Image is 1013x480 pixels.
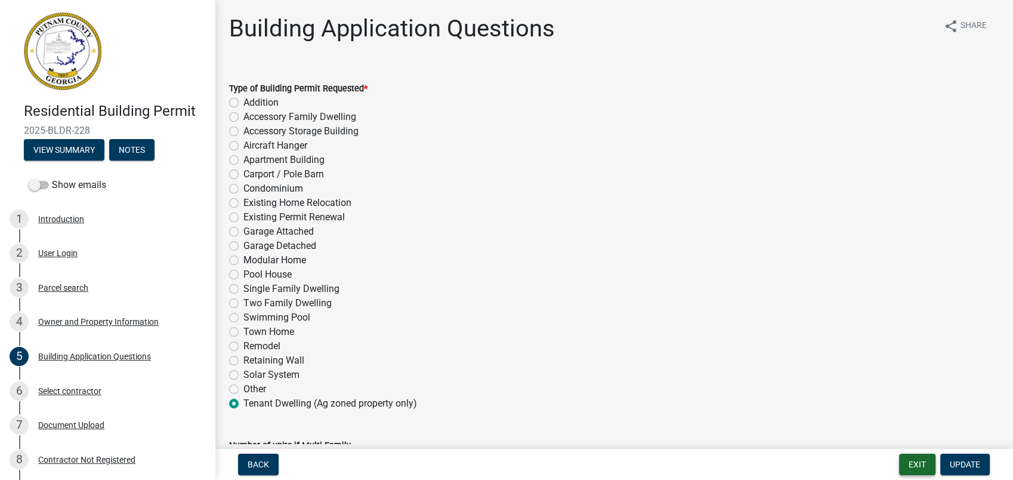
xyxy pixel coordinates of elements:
span: Back [248,460,269,469]
div: 1 [10,210,29,229]
label: Remodel [243,339,280,353]
wm-modal-confirm: Notes [109,146,155,155]
div: Building Application Questions [38,352,151,361]
div: Introduction [38,215,84,223]
div: Owner and Property Information [38,318,159,326]
label: Addition [243,96,279,110]
label: Two Family Dwelling [243,296,332,310]
label: Show emails [29,178,106,192]
div: User Login [38,249,78,257]
button: Notes [109,139,155,161]
div: 3 [10,278,29,297]
span: 2025-BLDR-228 [24,125,191,136]
label: Number of units if Multi-Family [229,442,351,450]
label: Town Home [243,325,294,339]
label: Aircraft Hanger [243,139,307,153]
button: Exit [899,454,935,475]
h1: Building Application Questions [229,14,555,43]
label: Condominium [243,181,303,196]
label: Garage Attached [243,224,314,239]
h4: Residential Building Permit [24,103,205,120]
label: Modular Home [243,253,306,267]
div: 4 [10,312,29,331]
span: Update [950,460,980,469]
label: Tenant Dwelling (Ag zoned property only) [243,396,417,411]
label: Accessory Family Dwelling [243,110,356,124]
label: Retaining Wall [243,353,304,368]
label: Apartment Building [243,153,325,167]
button: shareShare [934,14,996,38]
button: Back [238,454,279,475]
label: Carport / Pole Barn [243,167,324,181]
label: Pool House [243,267,292,282]
div: Select contractor [38,387,101,395]
label: Solar System [243,368,299,382]
span: Share [961,19,987,33]
button: View Summary [24,139,104,161]
div: 7 [10,416,29,435]
label: Swimming Pool [243,310,310,325]
div: 8 [10,450,29,469]
div: 6 [10,381,29,401]
div: 5 [10,347,29,366]
div: 2 [10,244,29,263]
label: Existing Permit Renewal [243,210,345,224]
div: Parcel search [38,284,88,292]
i: share [944,19,958,33]
label: Existing Home Relocation [243,196,351,210]
label: Other [243,382,266,396]
div: Document Upload [38,421,104,429]
label: Single Family Dwelling [243,282,339,296]
label: Garage Detached [243,239,316,253]
label: Type of Building Permit Requested [229,85,367,93]
label: Accessory Storage Building [243,124,359,139]
div: Contractor Not Registered [38,456,135,464]
wm-modal-confirm: Summary [24,146,104,155]
button: Update [940,454,990,475]
img: Putnam County, Georgia [24,13,101,90]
